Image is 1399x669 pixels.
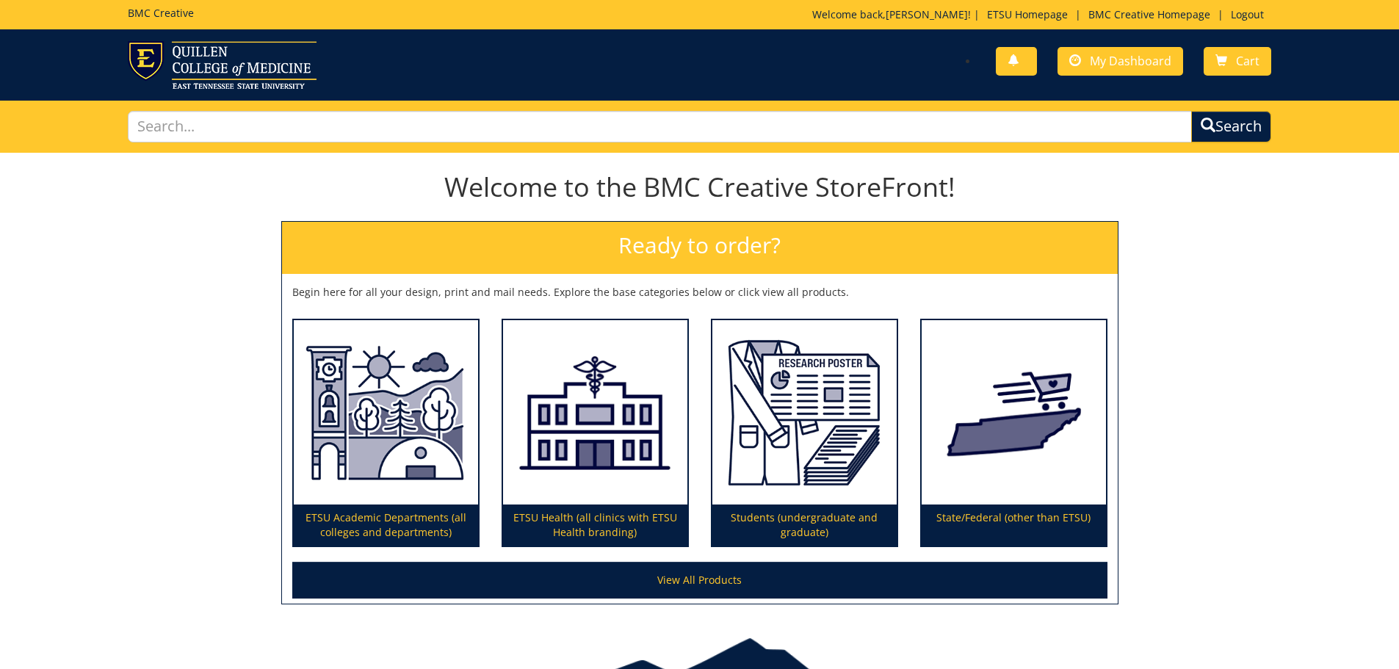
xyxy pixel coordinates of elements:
a: ETSU Homepage [980,7,1075,21]
input: Search... [128,111,1193,142]
h5: BMC Creative [128,7,194,18]
a: BMC Creative Homepage [1081,7,1218,21]
img: State/Federal (other than ETSU) [922,320,1106,505]
a: State/Federal (other than ETSU) [922,320,1106,546]
p: Welcome back, ! | | | [812,7,1271,22]
a: ETSU Health (all clinics with ETSU Health branding) [503,320,687,546]
h1: Welcome to the BMC Creative StoreFront! [281,173,1118,202]
a: [PERSON_NAME] [886,7,968,21]
h2: Ready to order? [282,222,1118,274]
p: Begin here for all your design, print and mail needs. Explore the base categories below or click ... [292,285,1107,300]
a: Logout [1223,7,1271,21]
img: Students (undergraduate and graduate) [712,320,897,505]
span: Cart [1236,53,1259,69]
a: ETSU Academic Departments (all colleges and departments) [294,320,478,546]
a: Cart [1204,47,1271,76]
p: State/Federal (other than ETSU) [922,505,1106,546]
img: ETSU logo [128,41,317,89]
p: Students (undergraduate and graduate) [712,505,897,546]
img: ETSU Health (all clinics with ETSU Health branding) [503,320,687,505]
a: Students (undergraduate and graduate) [712,320,897,546]
a: View All Products [292,562,1107,599]
a: My Dashboard [1058,47,1183,76]
p: ETSU Health (all clinics with ETSU Health branding) [503,505,687,546]
button: Search [1191,111,1271,142]
span: My Dashboard [1090,53,1171,69]
p: ETSU Academic Departments (all colleges and departments) [294,505,478,546]
img: ETSU Academic Departments (all colleges and departments) [294,320,478,505]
